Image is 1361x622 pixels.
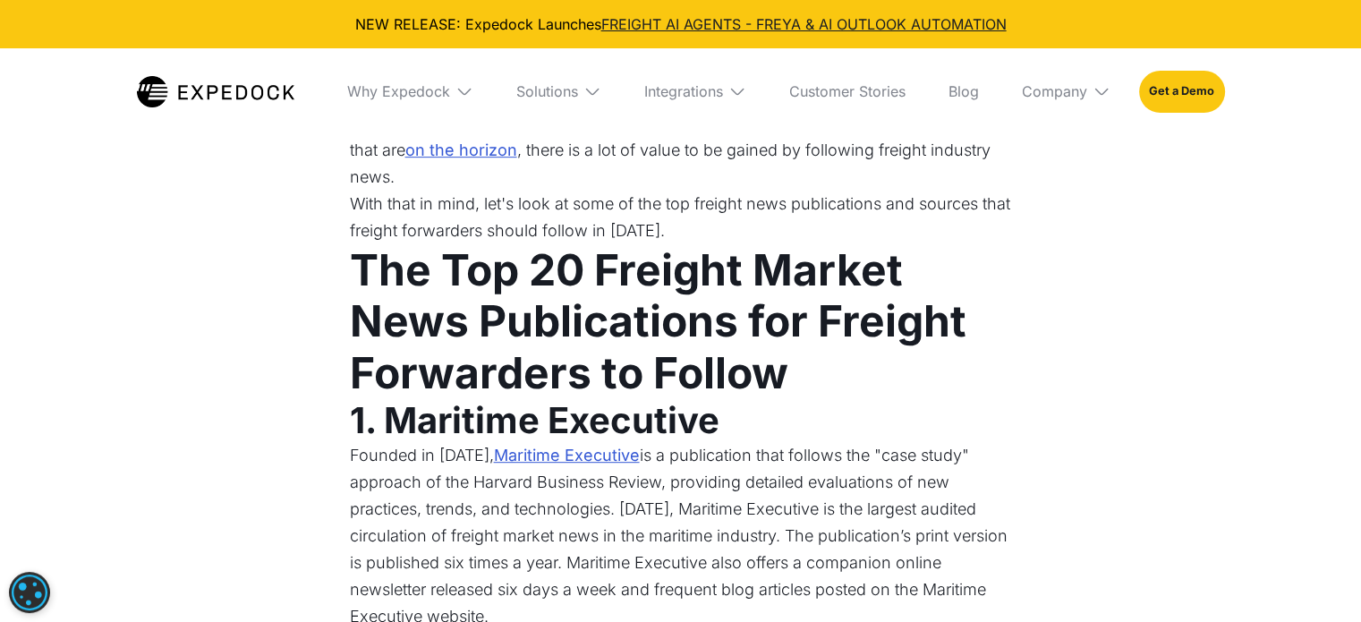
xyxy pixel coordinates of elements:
iframe: Chat Widget [1272,536,1361,622]
div: Solutions [516,82,578,100]
div: Why Expedock [333,48,488,134]
a: Customer Stories [775,48,920,134]
a: on the horizon [405,137,517,164]
a: Blog [934,48,993,134]
div: Company [1008,48,1125,134]
div: Company [1022,82,1087,100]
a: Get a Demo [1139,71,1224,112]
div: Why Expedock [347,82,450,100]
a: FREIGHT AI AGENTS - FREYA & AI OUTLOOK AUTOMATION [601,15,1007,33]
strong: The Top 20 Freight Market News Publications for Freight Forwarders to Follow [350,243,966,399]
strong: 1. Maritime Executive [350,398,719,442]
div: Integrations [630,48,761,134]
a: Maritime Executive [494,442,640,469]
div: Solutions [502,48,616,134]
div: NEW RELEASE: Expedock Launches [14,14,1347,34]
p: With that in mind, let's look at some of the top freight news publications and sources that freig... [350,191,1012,244]
div: Integrations [644,82,723,100]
